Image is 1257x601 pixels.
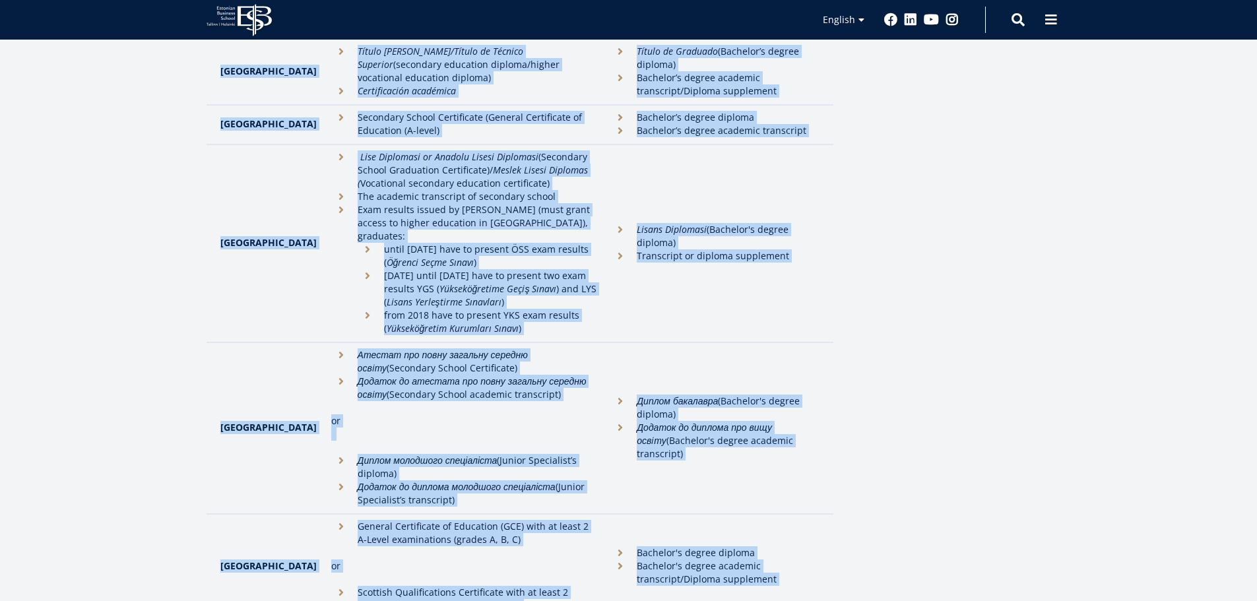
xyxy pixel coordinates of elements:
p: or [331,414,598,427]
em: Lisans Yerleştirme Sınavları [387,296,501,308]
em: Título [PERSON_NAME]/Título de Técnico Superior [358,45,523,71]
li: from 2018 have to present YKS exam results ( ) [358,309,598,335]
li: Secondary School Graduation Certificate)/ Vocational secondary education certificate) [331,150,598,190]
strong: [GEOGRAPHIC_DATA] [220,236,317,249]
em: Додаток до атестата про повну загальну середню освiту [358,375,587,400]
strong: [GEOGRAPHIC_DATA] [220,65,317,77]
em: Атестат про повну загальну середню освiту [358,348,528,374]
em: Диплом бакалавра [637,395,718,407]
li: Bachelor’s degree academic transcript/Diploma supplement [610,71,820,98]
a: Linkedin [904,13,917,26]
em: Yükseköğretim Kurumları Sınavı [387,322,519,334]
li: (Junior Specialist’s diploma) [331,454,598,480]
li: (Secondary School academic transcript) [331,375,598,401]
em: Додаток до диплома про вищу освiту [637,421,772,447]
li: (Junior Specialist’s transcript) [331,480,598,507]
i: (Bachelor's degree diploma) [637,223,789,249]
em: Öğrenci Seçme Sınavı [387,256,474,269]
li: Bachelor’s degree academic transcript [610,124,820,137]
li: (Secondary School Certificate) [331,348,598,375]
li: [DATE] until [DATE] have to present two exam results YGS ( ) and LYS ( ) [358,269,598,309]
p: or [331,559,598,573]
li: Bachelor’s degree diploma [610,111,820,124]
em: Диплом молодшого спеціаліста [358,454,498,466]
a: Instagram [946,13,959,26]
li: Secondary School Certificate (General Certificate of Education (A-level) [331,111,598,137]
li: Transcript or diploma supplement [610,249,820,263]
li: The academic transcript of secondary school [331,190,598,203]
li: until [DATE] have to present ÖSS exam results ( ) [358,243,598,269]
em: Lisans Diplomasi [637,223,707,236]
li: (Bachelor's degree academic transcript) [610,421,820,460]
li: Bachelor's degree academic transcript/Diploma supplement [610,559,820,586]
li: Bachelor's degree diploma [610,546,820,559]
em: Yükseköğretime Geçiş Sınavı [439,282,557,295]
a: Facebook [884,13,897,26]
strong: [GEOGRAPHIC_DATA] [220,117,317,130]
em: Título de Graduado [637,45,718,57]
em: Lise Diplomasi or Anadolu Lisesi Diplomasi [360,150,538,163]
strong: [GEOGRAPHIC_DATA] [220,421,317,433]
strong: [GEOGRAPHIC_DATA] [220,559,317,572]
li: (Bachelor's degree diploma) [610,395,820,421]
li: (Bachelor’s degree diploma) [610,45,820,71]
em: Meslek Lisesi Diplomas ( [358,164,588,189]
li: General Certificate of Education (GCE) with at least 2 A-Level examinations (grades A, B, C) [331,520,598,546]
i: ( [360,150,541,163]
em: Certificación académica [358,84,456,97]
em: Додаток до диплома молодшого спеціаліста [358,480,556,493]
li: (secondary education diploma/higher vocational education diploma) [331,45,598,84]
a: Youtube [924,13,939,26]
li: Exam results issued by [PERSON_NAME] (must grant access to higher education in [GEOGRAPHIC_DATA])... [331,203,598,335]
